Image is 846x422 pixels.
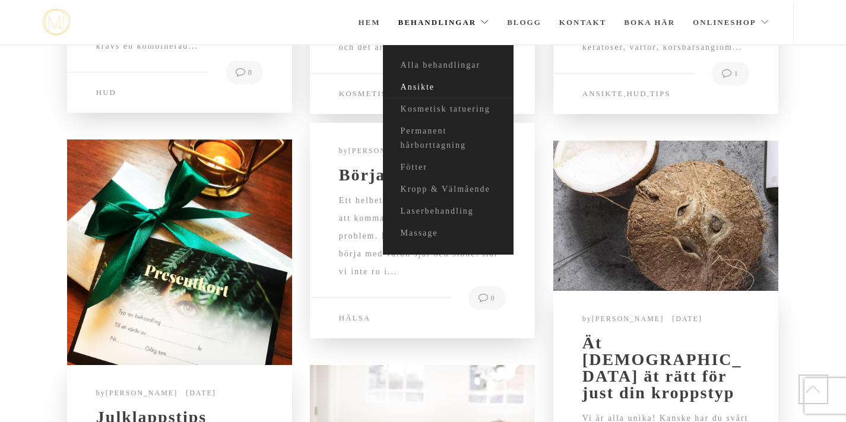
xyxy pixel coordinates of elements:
[712,62,749,85] a: 1
[339,147,423,155] span: by
[348,147,420,155] a: [PERSON_NAME]
[42,9,70,36] img: mjstudio
[559,2,607,43] a: Kontakt
[383,55,514,77] a: Alla behandlingar
[383,157,514,179] a: Fötter
[626,89,647,98] a: Hud
[507,2,541,43] a: Blogg
[650,89,671,98] a: Tips
[582,85,671,103] span: , ,
[226,61,263,84] a: 0
[383,201,514,223] a: Laserbehandling
[582,89,624,98] a: Ansikte
[96,389,180,397] span: by
[96,88,116,97] a: Hud
[339,313,370,322] a: Hälsa
[383,223,514,245] a: Massage
[582,315,667,323] span: by
[383,99,514,120] a: Kosmetisk tatuering
[383,179,514,201] a: Kropp & Välmående
[383,77,514,99] a: Ansikte
[106,389,178,397] a: [PERSON_NAME]
[358,2,380,43] a: Hem
[383,120,514,157] a: Permanent hårborttagning
[592,315,664,323] a: [PERSON_NAME]
[693,2,769,43] a: Onlineshop
[180,389,216,397] a: [DATE]
[468,286,506,310] a: 0
[42,9,70,36] a: mjstudio mjstudio mjstudio
[339,89,450,98] a: Kosmetisk tatuering
[398,2,490,43] a: Behandlingar
[339,167,506,183] a: Börja inifrån
[624,2,675,43] a: Boka här
[667,315,702,323] a: [DATE]
[339,192,506,297] div: Ett helhetstänk är grundläggande för att komma åt våra obalanser och problem. Många gånger behöve...
[582,335,749,401] a: Ät [DEMOGRAPHIC_DATA] ät rätt för just din kroppstyp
